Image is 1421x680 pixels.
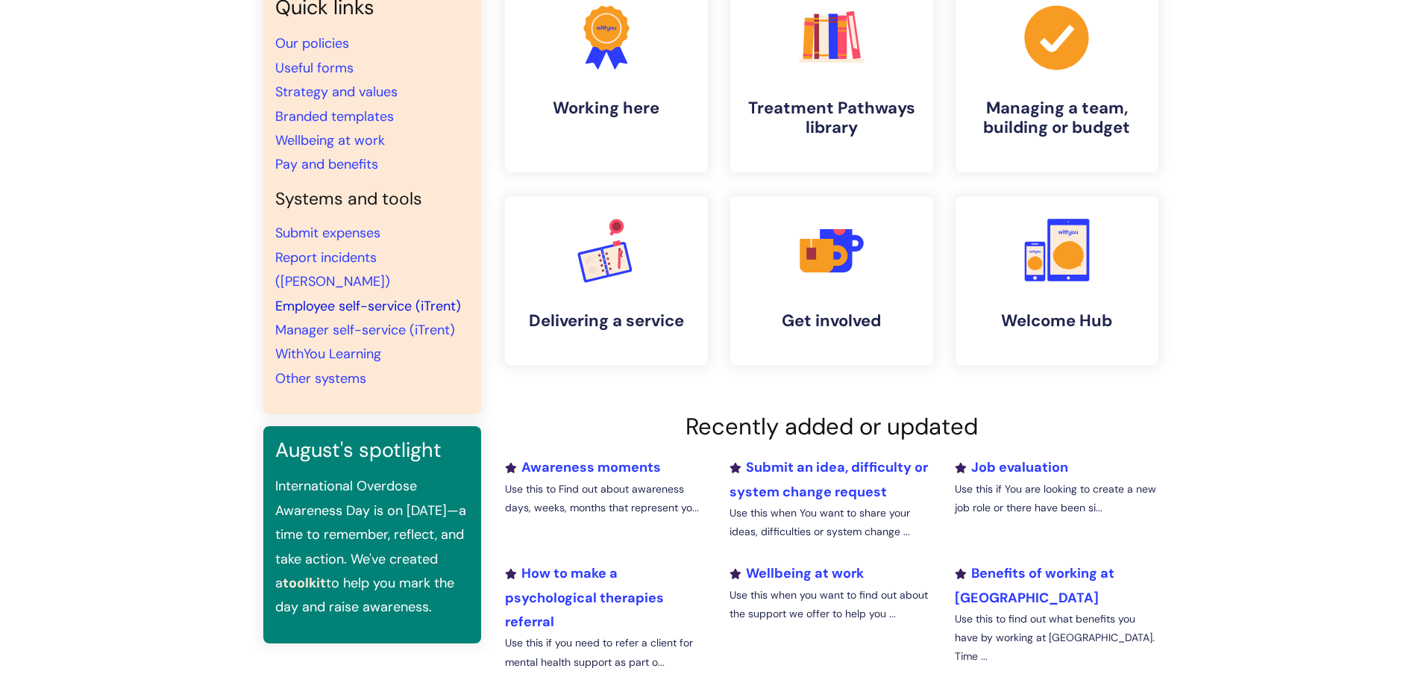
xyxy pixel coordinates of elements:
a: Delivering a service [505,196,708,365]
a: Strategy and values [275,83,398,101]
p: Use this if you need to refer a client for mental health support as part o... [505,634,708,671]
p: Use this to Find out about awareness days, weeks, months that represent yo... [505,480,708,517]
a: Branded templates [275,107,394,125]
a: Our policies [275,34,349,52]
a: Report incidents ([PERSON_NAME]) [275,249,390,290]
a: Job evaluation [955,458,1068,476]
a: toolkit [283,574,326,592]
a: Other systems [275,369,366,387]
a: Submit expenses [275,224,380,242]
h4: Treatment Pathways library [742,99,921,138]
p: Use this if You are looking to create a new job role or there have been si... [955,480,1158,517]
p: Use this when You want to share your ideas, difficulties or system change ... [730,504,932,541]
a: Awareness moments [505,458,661,476]
h4: Working here [517,99,696,118]
a: Pay and benefits [275,155,378,173]
a: Wellbeing at work [730,564,864,582]
a: Submit an idea, difficulty or system change request [730,458,928,500]
h2: Recently added or updated [505,413,1158,440]
a: Wellbeing at work [275,131,385,149]
a: Benefits of working at [GEOGRAPHIC_DATA] [955,564,1114,606]
a: Employee self-service (iTrent) [275,297,461,315]
a: How to make a psychological therapies referral [505,564,664,631]
h4: Managing a team, building or budget [967,99,1146,138]
h4: Get involved [742,311,921,331]
a: WithYou Learning [275,345,381,363]
a: Get involved [730,196,933,365]
h4: Systems and tools [275,189,469,210]
a: Useful forms [275,59,354,77]
p: International Overdose Awareness Day is on [DATE]—a time to remember, reflect, and take action. W... [275,474,469,619]
h3: August's spotlight [275,438,469,462]
p: Use this to find out what benefits you have by working at [GEOGRAPHIC_DATA]. Time ... [955,610,1158,667]
a: Manager self-service (iTrent) [275,321,455,339]
h4: Delivering a service [517,311,696,331]
p: Use this when you want to find out about the support we offer to help you ... [730,586,932,623]
a: Welcome Hub [956,196,1158,365]
h4: Welcome Hub [967,311,1146,331]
